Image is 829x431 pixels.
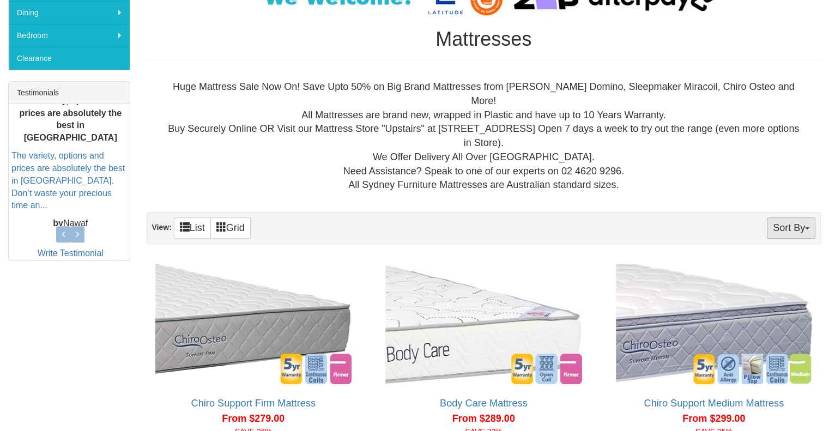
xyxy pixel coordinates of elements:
a: Bedroom [9,24,130,47]
a: Clearance [9,47,130,70]
p: Nawaf [11,217,130,230]
img: Body Care Mattress [383,261,585,387]
img: Chiro Support Firm Mattress [153,261,355,387]
a: List [174,217,211,239]
b: by [53,218,63,228]
h1: Mattresses [147,28,821,50]
a: Grid [210,217,251,239]
span: From $299.00 [682,413,745,424]
a: Body Care Mattress [440,398,528,409]
b: The variety, options and prices are absolutely the best in [GEOGRAPHIC_DATA] [19,96,122,143]
a: Chiro Support Medium Mattress [644,398,784,409]
a: The variety, options and prices are absolutely the best in [GEOGRAPHIC_DATA]. Don’t waste your pr... [11,151,125,210]
strong: View: [152,223,172,232]
img: Chiro Support Medium Mattress [613,261,815,387]
div: Huge Mattress Sale Now On! Save Upto 50% on Big Brand Mattresses from [PERSON_NAME] Domino, Sleep... [155,80,813,192]
a: Write Testimonial [38,248,104,258]
div: Testimonials [9,82,130,104]
a: Dining [9,1,130,24]
span: From $279.00 [222,413,285,424]
button: Sort By [767,217,815,239]
a: Chiro Support Firm Mattress [191,398,316,409]
span: From $289.00 [452,413,515,424]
